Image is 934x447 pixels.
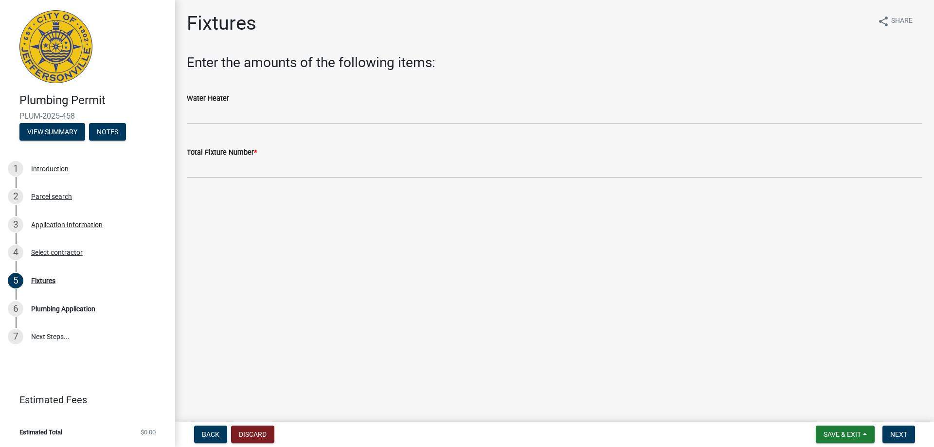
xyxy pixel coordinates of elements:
div: 4 [8,245,23,260]
span: Estimated Total [19,429,62,435]
wm-modal-confirm: Notes [89,128,126,136]
div: 1 [8,161,23,177]
span: Next [890,430,907,438]
button: Discard [231,426,274,443]
button: shareShare [870,12,920,31]
button: Save & Exit [816,426,875,443]
h3: Enter the amounts of the following items: [187,54,922,71]
div: 6 [8,301,23,317]
button: View Summary [19,123,85,141]
div: Introduction [31,165,69,172]
div: 3 [8,217,23,232]
span: $0.00 [141,429,156,435]
div: Application Information [31,221,103,228]
wm-modal-confirm: Summary [19,128,85,136]
span: Save & Exit [824,430,861,438]
div: Fixtures [31,277,55,284]
button: Notes [89,123,126,141]
i: share [878,16,889,27]
h4: Plumbing Permit [19,93,167,107]
span: Share [891,16,913,27]
div: 5 [8,273,23,288]
div: 7 [8,329,23,344]
img: City of Jeffersonville, Indiana [19,10,92,83]
span: Back [202,430,219,438]
label: Water Heater [187,95,229,102]
span: PLUM-2025-458 [19,111,156,121]
div: Select contractor [31,249,83,256]
h1: Fixtures [187,12,256,35]
div: Plumbing Application [31,305,95,312]
label: Total Fixture Number [187,149,257,156]
button: Back [194,426,227,443]
a: Estimated Fees [8,390,160,410]
button: Next [882,426,915,443]
div: 2 [8,189,23,204]
div: Parcel search [31,193,72,200]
